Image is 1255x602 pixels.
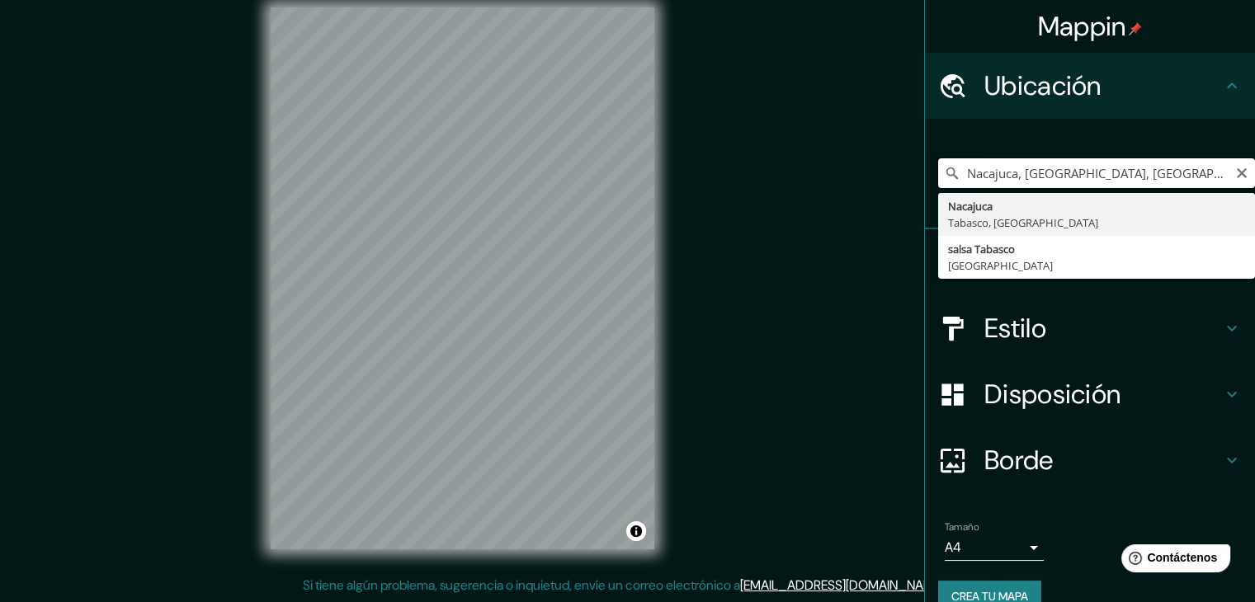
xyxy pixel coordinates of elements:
a: [EMAIL_ADDRESS][DOMAIN_NAME] [740,576,944,594]
canvas: Mapa [271,7,654,549]
font: Borde [984,443,1054,477]
font: [GEOGRAPHIC_DATA] [948,258,1053,273]
div: Estilo [925,295,1255,361]
font: Ubicación [984,68,1102,103]
font: Nacajuca [948,199,993,214]
div: Patas [925,229,1255,295]
button: Activar o desactivar atribución [626,521,646,541]
font: A4 [945,539,961,556]
img: pin-icon.png [1129,22,1142,35]
font: Si tiene algún problema, sugerencia o inquietud, envíe un correo electrónico a [303,576,740,594]
font: Estilo [984,311,1046,346]
div: Borde [925,427,1255,493]
input: Elige tu ciudad o zona [938,158,1255,188]
iframe: Lanzador de widgets de ayuda [1108,538,1237,584]
button: Claro [1235,164,1248,180]
font: Mappin [1038,9,1126,44]
div: Ubicación [925,53,1255,119]
font: Tabasco, [GEOGRAPHIC_DATA] [948,215,1098,230]
div: Disposición [925,361,1255,427]
font: Disposición [984,377,1121,412]
font: Tamaño [945,520,979,534]
div: A4 [945,534,1044,561]
font: salsa Tabasco [948,242,1015,256]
